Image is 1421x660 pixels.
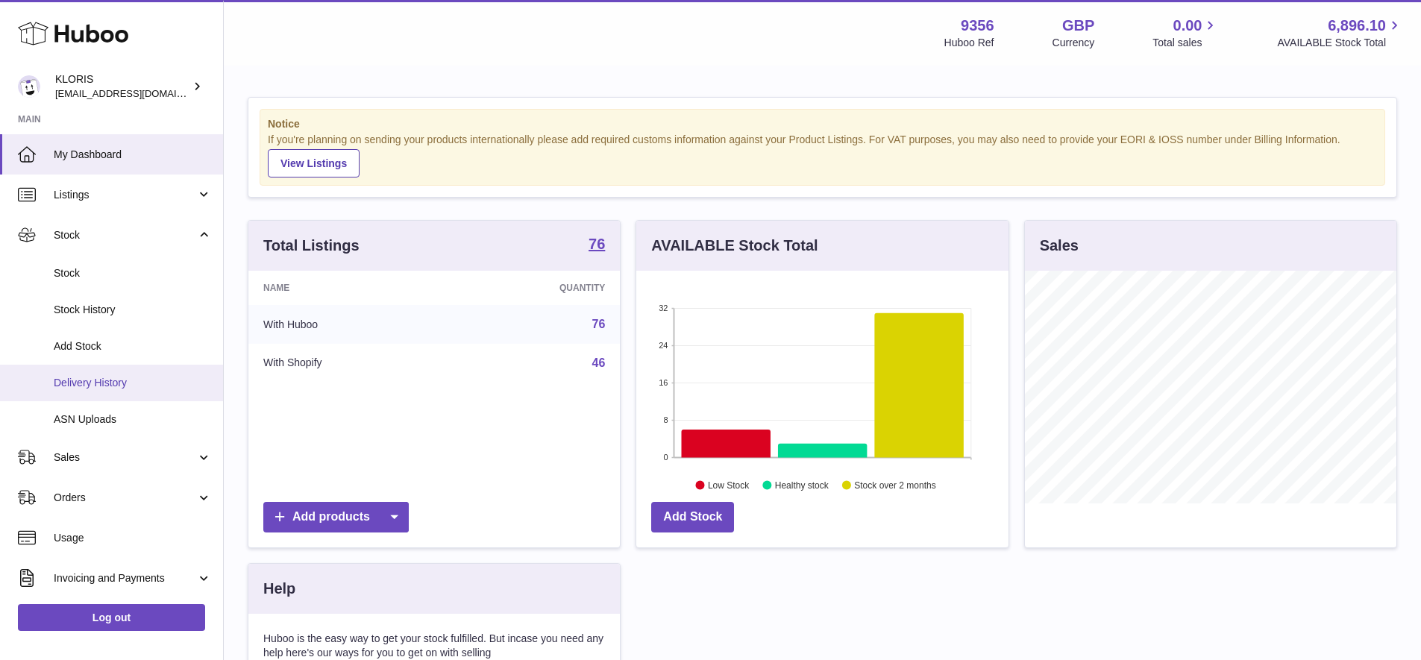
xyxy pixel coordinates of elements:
[592,318,606,330] a: 76
[651,502,734,532] a: Add Stock
[1173,16,1202,36] span: 0.00
[54,531,212,545] span: Usage
[944,36,994,50] div: Huboo Ref
[589,236,605,254] a: 76
[263,579,295,599] h3: Help
[18,75,40,98] img: huboo@kloriscbd.com
[651,236,818,256] h3: AVAILABLE Stock Total
[708,480,750,490] text: Low Stock
[449,271,621,305] th: Quantity
[1053,36,1095,50] div: Currency
[659,341,668,350] text: 24
[263,632,605,660] p: Huboo is the easy way to get your stock fulfilled. But incase you need any help here's our ways f...
[775,480,829,490] text: Healthy stock
[54,450,196,465] span: Sales
[248,344,449,383] td: With Shopify
[248,305,449,344] td: With Huboo
[54,491,196,505] span: Orders
[54,188,196,202] span: Listings
[855,480,936,490] text: Stock over 2 months
[1062,16,1094,36] strong: GBP
[54,303,212,317] span: Stock History
[54,148,212,162] span: My Dashboard
[263,502,409,532] a: Add products
[1277,16,1403,50] a: 6,896.10 AVAILABLE Stock Total
[664,453,668,462] text: 0
[268,133,1377,177] div: If you're planning on sending your products internationally please add required customs informati...
[54,412,212,427] span: ASN Uploads
[1152,36,1219,50] span: Total sales
[659,378,668,387] text: 16
[592,356,606,369] a: 46
[1328,16,1386,36] span: 6,896.10
[961,16,994,36] strong: 9356
[1277,36,1403,50] span: AVAILABLE Stock Total
[659,304,668,312] text: 32
[1152,16,1219,50] a: 0.00 Total sales
[263,236,360,256] h3: Total Listings
[268,149,360,177] a: View Listings
[589,236,605,251] strong: 76
[1040,236,1079,256] h3: Sales
[268,117,1377,131] strong: Notice
[55,87,219,99] span: [EMAIL_ADDRESS][DOMAIN_NAME]
[54,266,212,280] span: Stock
[248,271,449,305] th: Name
[54,376,212,390] span: Delivery History
[54,339,212,353] span: Add Stock
[664,415,668,424] text: 8
[18,604,205,631] a: Log out
[55,72,189,101] div: KLORIS
[54,571,196,585] span: Invoicing and Payments
[54,228,196,242] span: Stock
